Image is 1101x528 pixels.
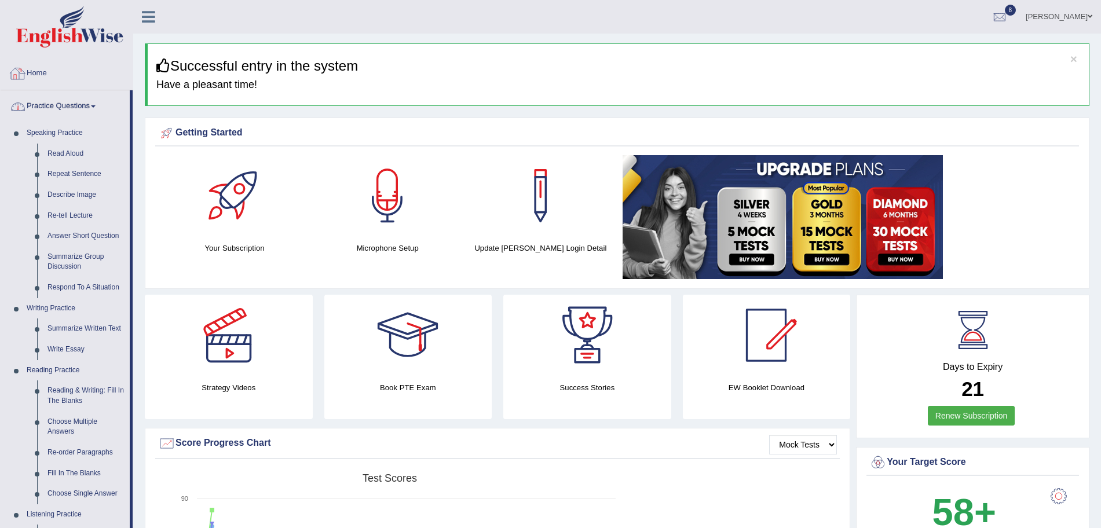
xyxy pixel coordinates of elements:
[683,382,851,394] h4: EW Booklet Download
[21,298,130,319] a: Writing Practice
[503,382,671,394] h4: Success Stories
[869,362,1076,372] h4: Days to Expiry
[42,442,130,463] a: Re-order Paragraphs
[156,58,1080,74] h3: Successful entry in the system
[42,318,130,339] a: Summarize Written Text
[42,483,130,504] a: Choose Single Answer
[470,242,611,254] h4: Update [PERSON_NAME] Login Detail
[21,360,130,381] a: Reading Practice
[961,377,984,400] b: 21
[42,206,130,226] a: Re-tell Lecture
[324,382,492,394] h4: Book PTE Exam
[158,435,837,452] div: Score Progress Chart
[42,339,130,360] a: Write Essay
[158,124,1076,142] div: Getting Started
[42,412,130,442] a: Choose Multiple Answers
[21,123,130,144] a: Speaking Practice
[21,504,130,525] a: Listening Practice
[623,155,943,279] img: small5.jpg
[42,164,130,185] a: Repeat Sentence
[42,226,130,247] a: Answer Short Question
[42,144,130,164] a: Read Aloud
[1070,53,1077,65] button: ×
[164,242,305,254] h4: Your Subscription
[1005,5,1016,16] span: 8
[1,57,133,86] a: Home
[363,472,417,484] tspan: Test scores
[928,406,1015,426] a: Renew Subscription
[869,454,1076,471] div: Your Target Score
[42,380,130,411] a: Reading & Writing: Fill In The Blanks
[42,463,130,484] a: Fill In The Blanks
[181,495,188,502] text: 90
[145,382,313,394] h4: Strategy Videos
[42,185,130,206] a: Describe Image
[1,90,130,119] a: Practice Questions
[317,242,458,254] h4: Microphone Setup
[42,247,130,277] a: Summarize Group Discussion
[156,79,1080,91] h4: Have a pleasant time!
[42,277,130,298] a: Respond To A Situation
